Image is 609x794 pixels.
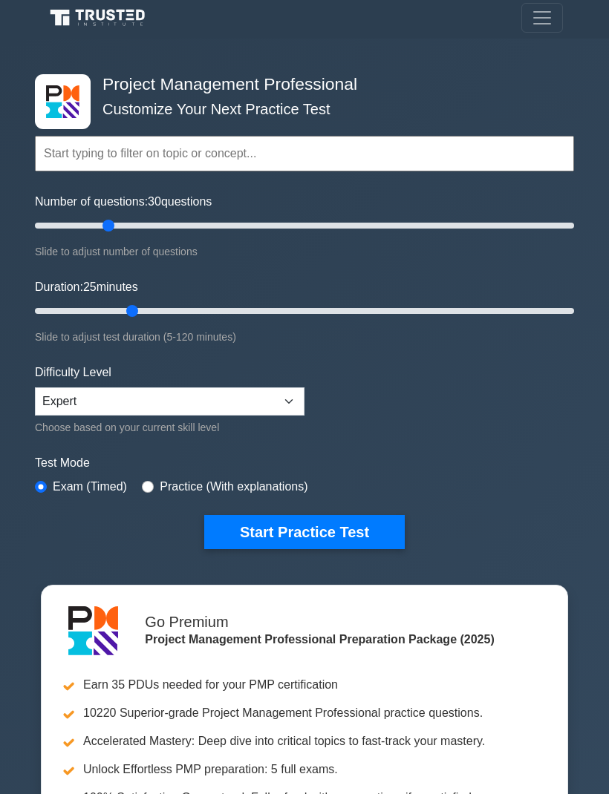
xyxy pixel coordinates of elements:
label: Duration: minutes [35,278,138,296]
h4: Project Management Professional [97,74,501,94]
input: Start typing to filter on topic or concept... [35,136,574,171]
span: 25 [83,280,97,293]
div: Slide to adjust number of questions [35,243,574,260]
label: Test Mode [35,454,574,472]
span: 30 [148,195,161,208]
button: Toggle navigation [521,3,563,33]
label: Exam (Timed) [53,478,127,496]
label: Difficulty Level [35,364,111,381]
button: Start Practice Test [204,515,405,549]
label: Practice (With explanations) [160,478,307,496]
div: Choose based on your current skill level [35,419,304,436]
div: Slide to adjust test duration (5-120 minutes) [35,328,574,346]
label: Number of questions: questions [35,193,212,211]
